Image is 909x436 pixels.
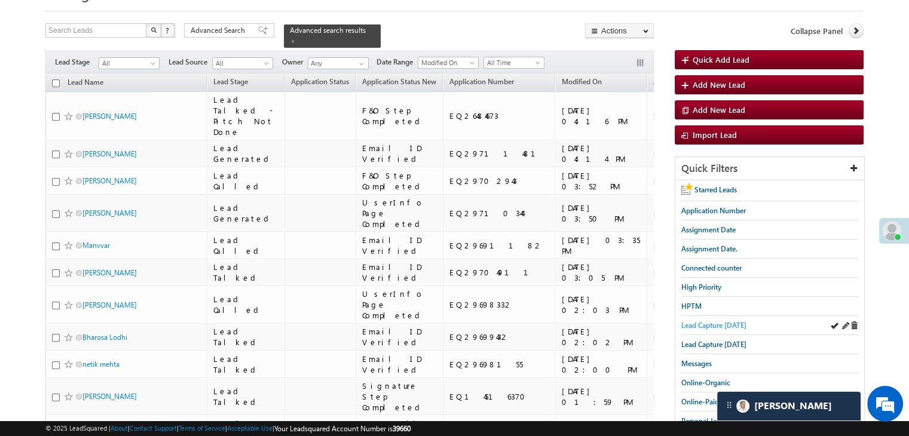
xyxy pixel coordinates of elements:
[449,391,550,402] div: EQ14516370
[449,176,550,186] div: EQ29702943
[561,354,641,375] div: [DATE] 02:00 PM
[561,105,641,127] div: [DATE] 04:16 PM
[82,300,137,309] a: [PERSON_NAME]
[717,391,861,421] div: carter-dragCarter[PERSON_NAME]
[681,283,721,291] span: High Priority
[724,400,734,410] img: carter-drag
[213,143,279,164] div: Lead Generated
[82,149,137,158] a: [PERSON_NAME]
[362,105,437,127] div: F&O Step Completed
[151,27,157,33] img: Search
[227,424,273,432] a: Acceptable Use
[362,380,437,413] div: Signature Step Completed
[362,354,437,375] div: Email ID Verified
[191,25,249,36] span: Advanced Search
[681,378,730,387] span: Online-Organic
[653,148,709,159] div: [DATE]
[274,424,411,433] span: Your Leadsquared Account Number is
[213,58,270,69] span: All
[362,143,437,164] div: Email ID Verified
[82,208,137,217] a: [PERSON_NAME]
[82,268,137,277] a: [PERSON_NAME]
[196,6,225,35] div: Minimize live chat window
[213,170,279,192] div: Lead Called
[585,23,654,38] button: Actions
[99,57,160,69] a: All
[213,262,279,283] div: Lead Talked
[681,321,746,330] span: Lead Capture [DATE]
[362,235,437,256] div: Email ID Verified
[653,391,709,402] div: [DATE]
[791,26,843,36] span: Collapse Panel
[393,424,411,433] span: 39660
[213,294,279,315] div: Lead Called
[52,79,60,87] input: Check all records
[653,240,709,251] div: [DATE]
[561,143,641,164] div: [DATE] 04:14 PM
[681,397,719,406] span: Online-Paid
[449,77,514,86] span: Application Number
[653,267,709,278] div: [DATE]
[62,76,109,91] a: Lead Name
[736,400,749,413] img: Carter
[647,75,714,91] a: Assignment Date
[207,75,254,91] a: Lead Stage
[653,359,709,370] div: [DATE]
[213,77,248,86] span: Lead Stage
[653,176,709,186] div: [DATE]
[449,148,550,159] div: EQ29711481
[213,235,279,256] div: Lead Called
[693,105,745,115] span: Add New Lead
[16,110,218,332] textarea: Type your message and hit 'Enter'
[754,400,832,412] span: Carter
[561,326,641,348] div: [DATE] 02:02 PM
[362,288,437,321] div: UserInfo Page Completed
[484,57,541,68] span: All Time
[681,416,723,425] span: Personal Jan.
[213,386,279,407] div: Lead Talked
[291,77,349,86] span: Application Status
[82,360,120,369] a: netik mehta
[653,208,709,219] div: [DATE]
[111,424,128,432] a: About
[561,170,641,192] div: [DATE] 03:52 PM
[362,170,437,192] div: F&O Step Completed
[55,57,99,67] span: Lead Stage
[561,235,641,256] div: [DATE] 03:35 PM
[653,331,709,342] div: [DATE]
[290,26,366,35] span: Advanced search results
[681,340,746,349] span: Lead Capture [DATE]
[443,75,520,91] a: Application Number
[166,25,171,35] span: ?
[681,244,737,253] span: Assignment Date.
[693,54,749,65] span: Quick Add Lead
[449,240,550,251] div: EQ29691182
[449,299,550,310] div: EQ29698332
[555,75,607,91] a: Modified On
[449,110,550,121] div: EQ26484673
[681,225,736,234] span: Assignment Date
[561,77,601,86] span: Modified On
[130,424,177,432] a: Contact Support
[362,262,437,283] div: Email ID Verified
[353,58,368,70] a: Show All Items
[20,63,50,78] img: d_60004797649_company_0_60004797649
[561,202,641,224] div: [DATE] 03:50 PM
[99,58,156,69] span: All
[561,262,641,283] div: [DATE] 03:05 PM
[362,77,436,86] span: Application Status New
[285,75,355,91] a: Application Status
[418,57,475,68] span: Modified On
[449,267,550,278] div: EQ29704911
[694,185,737,194] span: Starred Leads
[82,176,137,185] a: [PERSON_NAME]
[653,77,708,86] span: Assignment Date
[449,331,550,342] div: EQ29699432
[693,130,737,140] span: Import Lead
[45,423,411,434] span: © 2025 LeadSquared | | | | |
[681,302,702,311] span: HPTM
[561,386,641,407] div: [DATE] 01:59 PM
[681,206,746,215] span: Application Number
[653,110,709,121] div: [DATE]
[62,63,201,78] div: Chat with us now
